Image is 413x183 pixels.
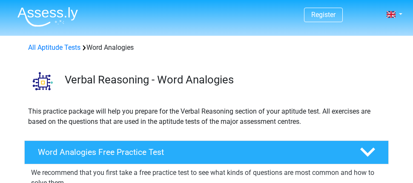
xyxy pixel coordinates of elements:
img: Assessly [17,7,78,27]
h4: Word Analogies Free Practice Test [38,147,346,157]
a: Word Analogies Free Practice Test [21,140,392,164]
a: Register [311,11,336,19]
div: Word Analogies [25,43,388,53]
img: word analogies [25,63,61,99]
h3: Verbal Reasoning - Word Analogies [65,73,382,86]
a: All Aptitude Tests [28,43,80,51]
p: This practice package will help you prepare for the Verbal Reasoning section of your aptitude tes... [28,106,385,127]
